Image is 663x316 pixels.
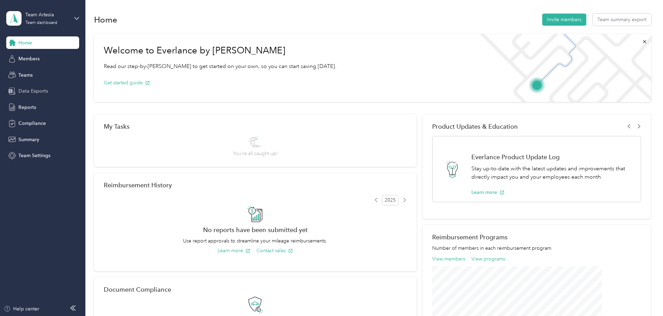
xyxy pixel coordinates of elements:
div: My Tasks [104,123,407,130]
button: Help center [4,305,39,313]
button: Get started guide [104,79,150,86]
button: View programs [471,255,505,263]
span: Data Exports [18,87,48,95]
button: Learn more [218,247,250,254]
iframe: Everlance-gr Chat Button Frame [624,277,663,316]
span: Reports [18,104,36,111]
h2: No reports have been submitted yet [104,226,407,233]
h1: Home [94,16,117,23]
span: Team Settings [18,152,50,159]
img: Welcome to everlance [473,34,651,102]
span: You’re all caught up! [233,150,278,157]
p: Read our step-by-[PERSON_NAME] to get started on your own, so you can start saving [DATE]. [104,62,336,71]
h2: Document Compliance [104,286,171,293]
button: Contact sales [257,247,293,254]
span: Product Updates & Education [432,123,518,130]
h2: Reimbursement History [104,181,172,189]
div: Team Artesia [25,11,69,18]
p: Use report approvals to streamline your mileage reimbursements. [104,237,407,245]
span: Home [18,39,32,46]
span: Members [18,55,40,62]
button: Team summary export [593,14,651,26]
button: View members [432,255,465,263]
span: Summary [18,136,39,143]
p: Stay up-to-date with the latest updates and improvements that directly impact you and your employ... [471,164,633,181]
div: Team dashboard [25,21,57,25]
span: Teams [18,71,33,79]
span: 2025 [382,195,398,205]
h1: Welcome to Everlance by [PERSON_NAME] [104,45,336,56]
h1: Everlance Product Update Log [471,153,633,161]
button: Invite members [542,14,586,26]
button: Learn more [471,189,504,196]
p: Number of members in each reimbursement program. [432,245,641,252]
span: Compliance [18,120,46,127]
h2: Reimbursement Programs [432,233,641,241]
